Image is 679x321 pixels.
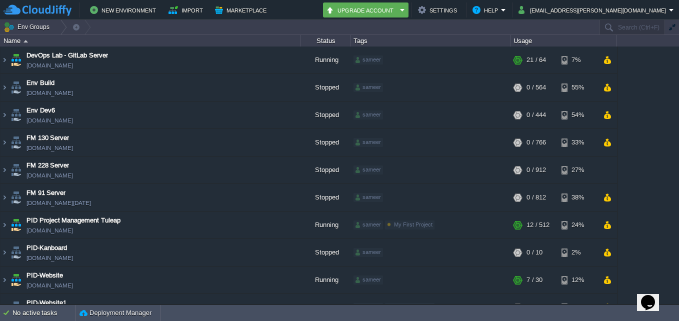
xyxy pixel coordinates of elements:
a: DevOps Lab - GitLab Server [26,50,108,60]
div: Running [300,266,350,293]
img: AMDAwAAAACH5BAEAAAAALAAAAAABAAEAAAICRAEAOw== [0,211,8,238]
div: 0 / 564 [526,74,546,101]
a: FM 130 Server [26,133,69,143]
div: 7 / 30 [526,266,542,293]
div: 0 / 444 [526,101,546,128]
div: Running [300,211,350,238]
a: [DOMAIN_NAME] [26,253,73,263]
div: 55% [561,74,594,101]
img: AMDAwAAAACH5BAEAAAAALAAAAAABAAEAAAICRAEAOw== [23,40,28,42]
span: [DOMAIN_NAME][DATE] [26,198,91,208]
div: sameer [353,193,383,202]
img: AMDAwAAAACH5BAEAAAAALAAAAAABAAEAAAICRAEAOw== [0,74,8,101]
img: AMDAwAAAACH5BAEAAAAALAAAAAABAAEAAAICRAEAOw== [9,46,23,73]
a: PID-Website [26,270,63,280]
iframe: chat widget [637,281,669,311]
div: Status [301,35,350,46]
div: Stopped [300,294,350,321]
a: [DOMAIN_NAME] [26,60,73,70]
img: AMDAwAAAACH5BAEAAAAALAAAAAABAAEAAAICRAEAOw== [0,184,8,211]
div: sameer [353,220,383,229]
button: Settings [418,4,460,16]
img: AMDAwAAAACH5BAEAAAAALAAAAAABAAEAAAICRAEAOw== [0,101,8,128]
div: 0 / 16 [526,294,542,321]
div: 54% [561,101,594,128]
a: PID-Website1 [26,298,66,308]
div: sameer [353,83,383,92]
div: 7% [561,46,594,73]
img: AMDAwAAAACH5BAEAAAAALAAAAAABAAEAAAICRAEAOw== [9,184,23,211]
img: CloudJiffy [3,4,71,16]
a: Env Dev6 [26,105,55,115]
div: 21 / 64 [526,46,546,73]
a: Env Build [26,78,54,88]
div: sameer [353,248,383,257]
img: AMDAwAAAACH5BAEAAAAALAAAAAABAAEAAAICRAEAOw== [9,129,23,156]
button: Upgrade Account [326,4,397,16]
button: Env Groups [3,20,53,34]
div: Tags [351,35,510,46]
div: 12 / 512 [526,211,549,238]
div: 0 / 766 [526,129,546,156]
div: sameer [353,275,383,284]
img: AMDAwAAAACH5BAEAAAAALAAAAAABAAEAAAICRAEAOw== [9,101,23,128]
div: 33% [561,129,594,156]
img: AMDAwAAAACH5BAEAAAAALAAAAAABAAEAAAICRAEAOw== [9,266,23,293]
img: AMDAwAAAACH5BAEAAAAALAAAAAABAAEAAAICRAEAOw== [9,74,23,101]
div: 24% [561,211,594,238]
span: [DOMAIN_NAME] [26,170,73,180]
div: sameer [353,303,383,312]
div: Stopped [300,156,350,183]
span: [DOMAIN_NAME] [26,115,73,125]
div: Stopped [300,129,350,156]
div: 27% [561,156,594,183]
img: AMDAwAAAACH5BAEAAAAALAAAAAABAAEAAAICRAEAOw== [0,156,8,183]
a: PID Project Management Tuleap [26,215,120,225]
span: [DOMAIN_NAME] [26,88,73,98]
div: 0 / 10 [526,239,542,266]
a: FM 91 Server [26,188,65,198]
div: 2% [561,239,594,266]
div: sameer [353,55,383,64]
div: 0 / 812 [526,184,546,211]
div: sameer [353,110,383,119]
button: Marketplace [215,4,269,16]
div: Stopped [300,239,350,266]
div: 0 / 912 [526,156,546,183]
div: Running [300,46,350,73]
img: AMDAwAAAACH5BAEAAAAALAAAAAABAAEAAAICRAEAOw== [9,294,23,321]
span: [DOMAIN_NAME] [26,143,73,153]
div: No active tasks [12,305,75,321]
img: AMDAwAAAACH5BAEAAAAALAAAAAABAAEAAAICRAEAOw== [0,46,8,73]
img: AMDAwAAAACH5BAEAAAAALAAAAAABAAEAAAICRAEAOw== [0,129,8,156]
span: [DOMAIN_NAME] [26,225,73,235]
div: Name [1,35,300,46]
div: Usage [511,35,616,46]
a: PID-Kanboard [26,243,67,253]
span: My First Project [394,221,432,227]
div: Stopped [300,101,350,128]
div: 12% [561,266,594,293]
img: AMDAwAAAACH5BAEAAAAALAAAAAABAAEAAAICRAEAOw== [0,294,8,321]
button: Help [472,4,501,16]
a: FM 228 Server [26,160,69,170]
a: [DOMAIN_NAME] [26,280,73,290]
div: sameer [353,138,383,147]
img: AMDAwAAAACH5BAEAAAAALAAAAAABAAEAAAICRAEAOw== [0,266,8,293]
img: AMDAwAAAACH5BAEAAAAALAAAAAABAAEAAAICRAEAOw== [9,239,23,266]
img: AMDAwAAAACH5BAEAAAAALAAAAAABAAEAAAICRAEAOw== [9,211,23,238]
img: AMDAwAAAACH5BAEAAAAALAAAAAABAAEAAAICRAEAOw== [9,156,23,183]
div: Stopped [300,74,350,101]
div: 38% [561,184,594,211]
div: sameer [353,165,383,174]
button: Import [168,4,206,16]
